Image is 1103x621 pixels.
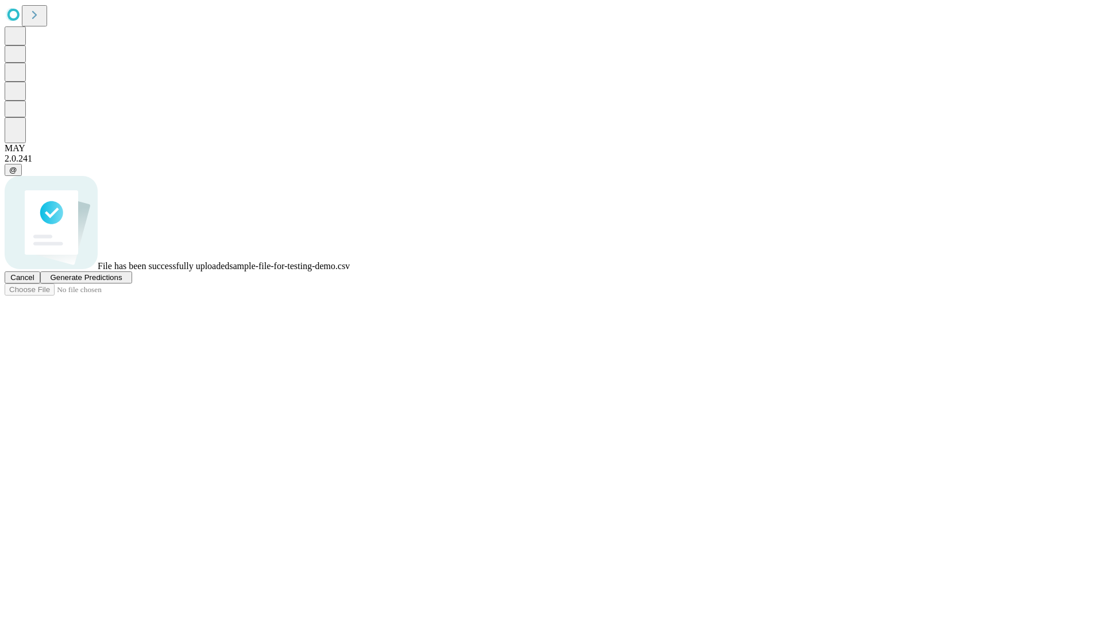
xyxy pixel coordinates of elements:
button: Cancel [5,271,40,283]
span: Cancel [10,273,34,282]
span: @ [9,166,17,174]
span: File has been successfully uploaded [98,261,229,271]
span: Generate Predictions [50,273,122,282]
button: Generate Predictions [40,271,132,283]
span: sample-file-for-testing-demo.csv [229,261,350,271]
div: MAY [5,143,1098,154]
button: @ [5,164,22,176]
div: 2.0.241 [5,154,1098,164]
